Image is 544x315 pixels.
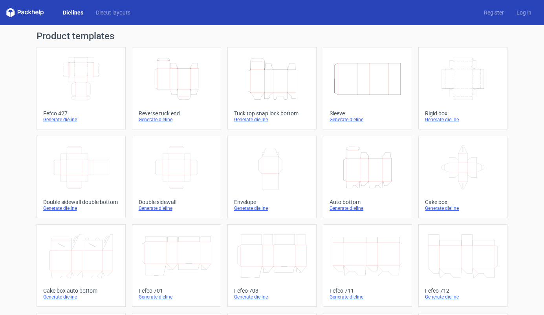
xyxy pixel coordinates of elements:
div: Generate dieline [43,117,119,123]
div: Double sidewall double bottom [43,199,119,205]
div: Fefco 427 [43,110,119,117]
div: Generate dieline [330,117,405,123]
a: Double sidewall double bottomGenerate dieline [37,136,126,218]
a: Diecut layouts [90,9,137,16]
div: Envelope [234,199,310,205]
a: Cake box auto bottomGenerate dieline [37,224,126,307]
a: Fefco 701Generate dieline [132,224,221,307]
div: Cake box [425,199,501,205]
a: Rigid boxGenerate dieline [418,47,507,129]
a: Dielines [57,9,90,16]
a: Double sidewallGenerate dieline [132,136,221,218]
div: Fefco 711 [330,288,405,294]
h1: Product templates [37,31,508,41]
div: Generate dieline [330,205,405,211]
div: Tuck top snap lock bottom [234,110,310,117]
a: Fefco 711Generate dieline [323,224,412,307]
div: Sleeve [330,110,405,117]
a: EnvelopeGenerate dieline [227,136,317,218]
div: Fefco 712 [425,288,501,294]
div: Fefco 703 [234,288,310,294]
a: Tuck top snap lock bottomGenerate dieline [227,47,317,129]
div: Double sidewall [139,199,214,205]
div: Generate dieline [139,117,214,123]
a: SleeveGenerate dieline [323,47,412,129]
div: Auto bottom [330,199,405,205]
div: Generate dieline [139,205,214,211]
a: Fefco 703Generate dieline [227,224,317,307]
div: Generate dieline [234,294,310,300]
div: Generate dieline [425,205,501,211]
a: Fefco 427Generate dieline [37,47,126,129]
div: Generate dieline [43,205,119,211]
div: Generate dieline [330,294,405,300]
div: Generate dieline [234,117,310,123]
a: Reverse tuck endGenerate dieline [132,47,221,129]
a: Fefco 712Generate dieline [418,224,507,307]
div: Rigid box [425,110,501,117]
a: Register [478,9,510,16]
a: Log in [510,9,538,16]
div: Cake box auto bottom [43,288,119,294]
div: Reverse tuck end [139,110,214,117]
div: Generate dieline [425,294,501,300]
div: Generate dieline [425,117,501,123]
div: Generate dieline [139,294,214,300]
div: Generate dieline [234,205,310,211]
div: Generate dieline [43,294,119,300]
a: Cake boxGenerate dieline [418,136,507,218]
div: Fefco 701 [139,288,214,294]
a: Auto bottomGenerate dieline [323,136,412,218]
